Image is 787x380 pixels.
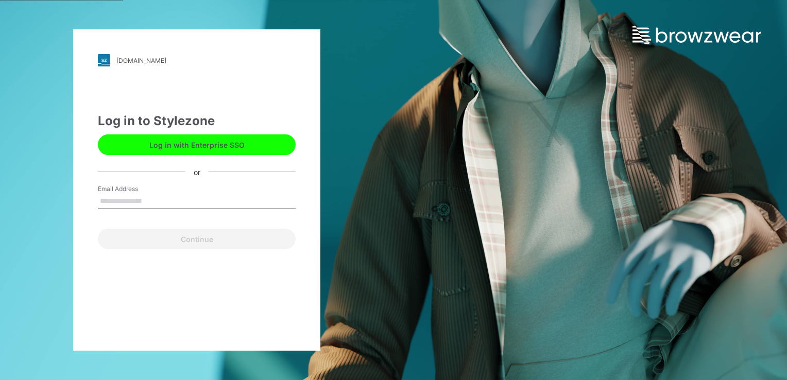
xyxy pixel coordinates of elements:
[116,57,166,64] div: [DOMAIN_NAME]
[98,54,110,66] img: stylezone-logo.562084cfcfab977791bfbf7441f1a819.svg
[185,166,209,177] div: or
[632,26,761,44] img: browzwear-logo.e42bd6dac1945053ebaf764b6aa21510.svg
[98,184,170,194] label: Email Address
[98,134,296,155] button: Log in with Enterprise SSO
[98,54,296,66] a: [DOMAIN_NAME]
[98,112,296,130] div: Log in to Stylezone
